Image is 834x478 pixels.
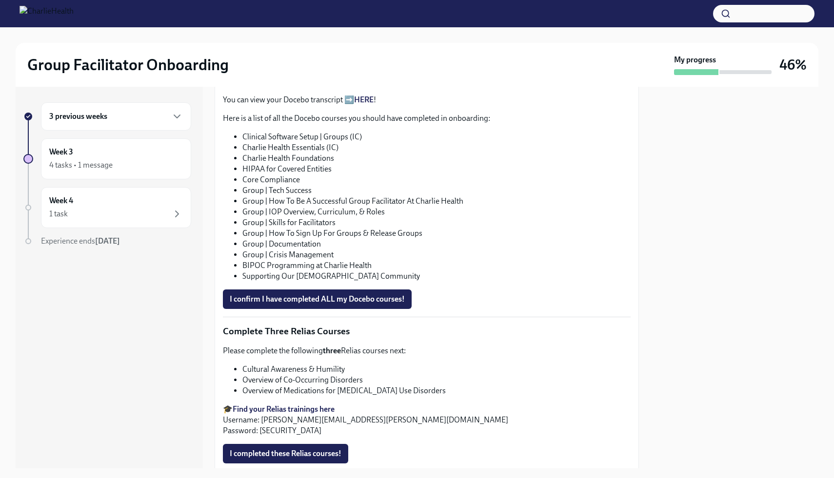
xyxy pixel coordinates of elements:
[223,345,631,356] p: Please complete the following Relias courses next:
[223,113,631,124] p: Here is a list of all the Docebo courses you should have completed in onboarding:
[49,209,68,219] div: 1 task
[223,95,631,105] p: You can view your Docebo transcript ➡️ !
[49,147,73,157] h6: Week 3
[27,55,229,75] h2: Group Facilitator Onboarding
[242,260,631,271] li: BIPOC Programming at Charlie Health
[230,449,341,459] span: I completed these Relias courses!
[242,142,631,153] li: Charlie Health Essentials (IC)
[242,228,631,239] li: Group | How To Sign Up For Groups & Release Groups
[242,153,631,164] li: Charlie Health Foundations
[242,239,631,249] li: Group | Documentation
[49,195,73,206] h6: Week 4
[242,217,631,228] li: Group | Skills for Facilitators
[242,364,631,375] li: Cultural Awareness & Humility
[242,185,631,196] li: Group | Tech Success
[230,294,405,304] span: I confirm I have completed ALL my Docebo courses!
[242,196,631,207] li: Group | How To Be A Successful Group Facilitator At Charlie Health
[242,174,631,185] li: Core Compliance
[223,404,631,436] p: 🎓 Username: [PERSON_NAME][EMAIL_ADDRESS][PERSON_NAME][DOMAIN_NAME] Password: [SECURITY_DATA]
[242,132,631,142] li: Clinical Software Setup | Groups (IC)
[323,346,341,355] strong: three
[223,325,631,338] p: Complete Three Relias Courses
[49,111,107,122] h6: 3 previous weeks
[49,160,113,171] div: 4 tasks • 1 message
[20,6,74,21] img: CharlieHealth
[242,375,631,385] li: Overview of Co-Occurring Disorders
[242,271,631,282] li: Supporting Our [DEMOGRAPHIC_DATA] Community
[95,236,120,246] strong: [DATE]
[242,207,631,217] li: Group | IOP Overview, Curriculum, & Roles
[23,138,191,179] a: Week 34 tasks • 1 message
[242,385,631,396] li: Overview of Medications for [MEDICAL_DATA] Use Disorders
[779,56,807,74] h3: 46%
[242,164,631,174] li: HIPAA for Covered Entities
[41,102,191,131] div: 3 previous weeks
[41,236,120,246] span: Experience ends
[223,289,412,309] button: I confirm I have completed ALL my Docebo courses!
[23,187,191,228] a: Week 41 task
[674,55,716,65] strong: My progress
[233,404,335,414] a: Find your Relias trainings here
[223,444,348,463] button: I completed these Relias courses!
[354,95,374,104] a: HERE
[242,249,631,260] li: Group | Crisis Management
